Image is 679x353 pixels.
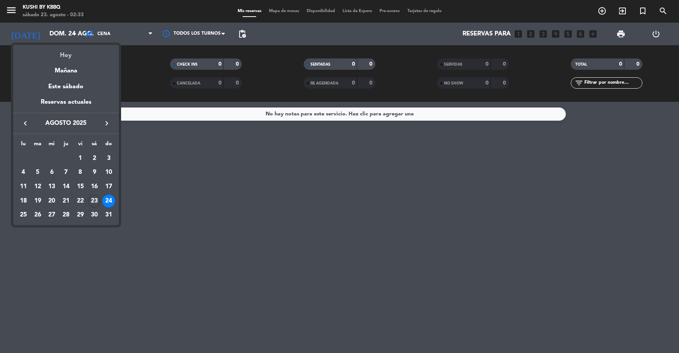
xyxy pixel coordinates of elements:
div: 28 [60,209,72,221]
td: 23 de agosto de 2025 [88,194,102,208]
td: 30 de agosto de 2025 [88,208,102,223]
div: 3 [102,152,115,165]
div: 4 [17,166,30,179]
th: martes [31,140,45,151]
td: 28 de agosto de 2025 [59,208,73,223]
td: 27 de agosto de 2025 [45,208,59,223]
td: 25 de agosto de 2025 [16,208,31,223]
td: 20 de agosto de 2025 [45,194,59,208]
div: 27 [45,209,58,221]
th: jueves [59,140,73,151]
th: lunes [16,140,31,151]
td: 26 de agosto de 2025 [31,208,45,223]
i: keyboard_arrow_left [21,119,30,128]
div: 16 [88,180,101,193]
td: 17 de agosto de 2025 [101,180,116,194]
div: 25 [17,209,30,221]
td: 13 de agosto de 2025 [45,180,59,194]
div: 24 [102,195,115,207]
div: 31 [102,209,115,221]
td: 1 de agosto de 2025 [73,151,88,166]
div: 2 [88,152,101,165]
div: 18 [17,195,30,207]
td: 16 de agosto de 2025 [88,180,102,194]
td: 8 de agosto de 2025 [73,165,88,180]
div: 22 [74,195,87,207]
div: Mañana [13,60,119,76]
td: AGO. [16,151,73,166]
span: agosto 2025 [32,118,100,128]
div: 6 [45,166,58,179]
td: 15 de agosto de 2025 [73,180,88,194]
td: 31 de agosto de 2025 [101,208,116,223]
div: 13 [45,180,58,193]
div: Hoy [13,45,119,60]
td: 11 de agosto de 2025 [16,180,31,194]
td: 10 de agosto de 2025 [101,165,116,180]
td: 12 de agosto de 2025 [31,180,45,194]
td: 2 de agosto de 2025 [88,151,102,166]
td: 14 de agosto de 2025 [59,180,73,194]
td: 9 de agosto de 2025 [88,165,102,180]
div: 26 [31,209,44,221]
td: 24 de agosto de 2025 [101,194,116,208]
td: 21 de agosto de 2025 [59,194,73,208]
div: 20 [45,195,58,207]
td: 5 de agosto de 2025 [31,165,45,180]
div: 9 [88,166,101,179]
td: 29 de agosto de 2025 [73,208,88,223]
div: 5 [31,166,44,179]
div: 19 [31,195,44,207]
div: 12 [31,180,44,193]
div: 14 [60,180,72,193]
div: 1 [74,152,87,165]
button: keyboard_arrow_left [18,118,32,128]
td: 7 de agosto de 2025 [59,165,73,180]
td: 3 de agosto de 2025 [101,151,116,166]
div: 23 [88,195,101,207]
th: viernes [73,140,88,151]
div: 11 [17,180,30,193]
td: 6 de agosto de 2025 [45,165,59,180]
div: 30 [88,209,101,221]
td: 19 de agosto de 2025 [31,194,45,208]
td: 22 de agosto de 2025 [73,194,88,208]
td: 4 de agosto de 2025 [16,165,31,180]
i: keyboard_arrow_right [102,119,111,128]
div: 7 [60,166,72,179]
div: 29 [74,209,87,221]
div: Este sábado [13,76,119,97]
td: 18 de agosto de 2025 [16,194,31,208]
th: domingo [101,140,116,151]
div: 8 [74,166,87,179]
div: 21 [60,195,72,207]
th: miércoles [45,140,59,151]
th: sábado [88,140,102,151]
div: 10 [102,166,115,179]
div: 17 [102,180,115,193]
button: keyboard_arrow_right [100,118,114,128]
div: 15 [74,180,87,193]
div: Reservas actuales [13,97,119,113]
